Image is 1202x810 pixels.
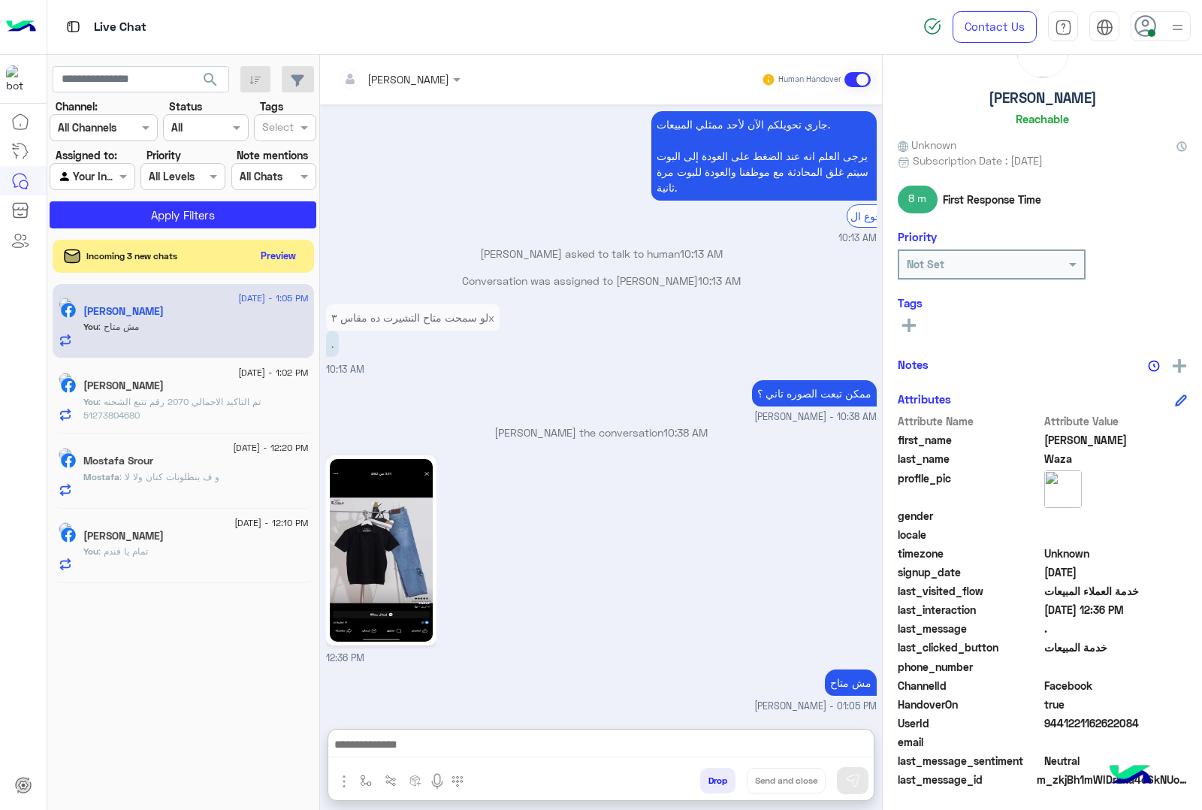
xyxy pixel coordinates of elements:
img: Facebook [61,527,76,543]
span: You [83,396,98,407]
span: UserId [898,715,1041,731]
div: الرجوع ال Bot [847,204,918,228]
span: 0 [1044,753,1188,769]
span: [DATE] - 12:20 PM [233,441,308,455]
h6: Attributes [898,392,951,406]
span: خدمة العملاء المبيعات [1044,583,1188,599]
label: Assigned to: [56,147,117,163]
span: Unknown [898,137,956,153]
span: Mostafa [83,471,119,482]
span: email [898,734,1041,750]
span: last_name [898,451,1041,467]
span: null [1044,659,1188,675]
span: timezone [898,546,1041,561]
p: 23/8/2025, 10:13 AM [326,304,500,331]
img: hulul-logo.png [1104,750,1157,802]
span: [DATE] - 1:02 PM [238,366,308,379]
label: Status [169,98,202,114]
small: Human Handover [778,74,841,86]
p: 23/8/2025, 10:13 AM [651,111,877,201]
p: [PERSON_NAME] the conversation [326,425,877,440]
span: 10:13 AM [838,231,877,246]
span: 9441221162622084 [1044,715,1188,731]
span: Incoming 3 new chats [86,249,177,263]
span: [PERSON_NAME] - 01:05 PM [754,700,877,714]
span: null [1044,734,1188,750]
img: make a call [452,775,464,787]
button: Trigger scenario [379,768,403,793]
h6: Notes [898,358,929,371]
div: Select [260,119,294,138]
h5: [PERSON_NAME] [989,89,1097,107]
img: create order [409,775,421,787]
span: [DATE] - 1:05 PM [238,292,308,305]
img: spinner [923,17,941,35]
span: و ف بنطلونات كتان ولا لا [119,471,219,482]
img: add [1173,359,1186,373]
img: picture [59,298,72,311]
h5: Mohamed Waza [83,305,164,318]
img: picture [59,373,72,386]
img: tab [1096,19,1113,36]
img: profile [1168,18,1187,37]
span: last_visited_flow [898,583,1041,599]
p: 23/8/2025, 10:13 AM [326,331,339,357]
span: 10:13 AM [698,274,741,287]
span: last_message [898,621,1041,636]
span: . [1044,621,1188,636]
span: Unknown [1044,546,1188,561]
span: true [1044,697,1188,712]
img: picture [59,522,72,536]
img: send attachment [335,772,353,790]
span: [PERSON_NAME] - 10:38 AM [754,410,877,425]
span: last_message_sentiment [898,753,1041,769]
a: Contact Us [953,11,1037,43]
p: Conversation was assigned to [PERSON_NAME] [326,273,877,289]
img: tab [1055,19,1072,36]
img: 491185593_1432742211370464_8592790540565727574_n.jpg [330,459,433,642]
h5: Rasha Elsayed [83,530,164,543]
span: null [1044,527,1188,543]
span: تمام يا فندم [98,546,148,557]
img: picture [59,448,72,461]
span: HandoverOn [898,697,1041,712]
span: last_clicked_button [898,639,1041,655]
button: Preview [255,245,303,267]
h5: Tamer Kheir [83,379,164,392]
span: 12:36 PM [326,652,364,663]
label: Tags [260,98,283,114]
span: search [201,71,219,89]
span: 2025-08-23T09:36:49.5667134Z [1044,602,1188,618]
span: ChannelId [898,678,1041,694]
button: create order [403,768,428,793]
span: Mohamed [1044,432,1188,448]
span: 8 m [898,186,938,213]
p: Live Chat [94,17,146,38]
span: first_name [898,432,1041,448]
button: Drop [700,768,735,793]
span: locale [898,527,1041,543]
img: notes [1148,360,1160,372]
span: You [83,546,98,557]
span: مش متاح [98,321,139,332]
span: 10:13 AM [326,364,364,375]
p: 23/8/2025, 1:05 PM [825,669,877,696]
span: last_interaction [898,602,1041,618]
span: profile_pic [898,470,1041,505]
img: tab [64,17,83,36]
img: 713415422032625 [6,65,33,92]
h6: Reachable [1016,112,1069,125]
span: خدمة المبيعات [1044,639,1188,655]
img: send voice note [428,772,446,790]
span: Waza [1044,451,1188,467]
span: null [1044,508,1188,524]
span: Subscription Date : [DATE] [913,153,1043,168]
span: gender [898,508,1041,524]
span: m_zkjBh1mWIDrExa4cSkNUocYiqAkTUToi6k7UJVIphbGWqKdQC43rGCVAHWWCIOPrKr7ucFhcsGPy0uHpvWKuKA [1037,772,1187,787]
p: 23/8/2025, 10:38 AM [752,380,877,407]
span: 10:38 AM [663,426,708,439]
h5: Mostafa Srour [83,455,153,467]
img: picture [1044,470,1082,508]
img: send message [845,773,860,788]
label: Priority [146,147,181,163]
